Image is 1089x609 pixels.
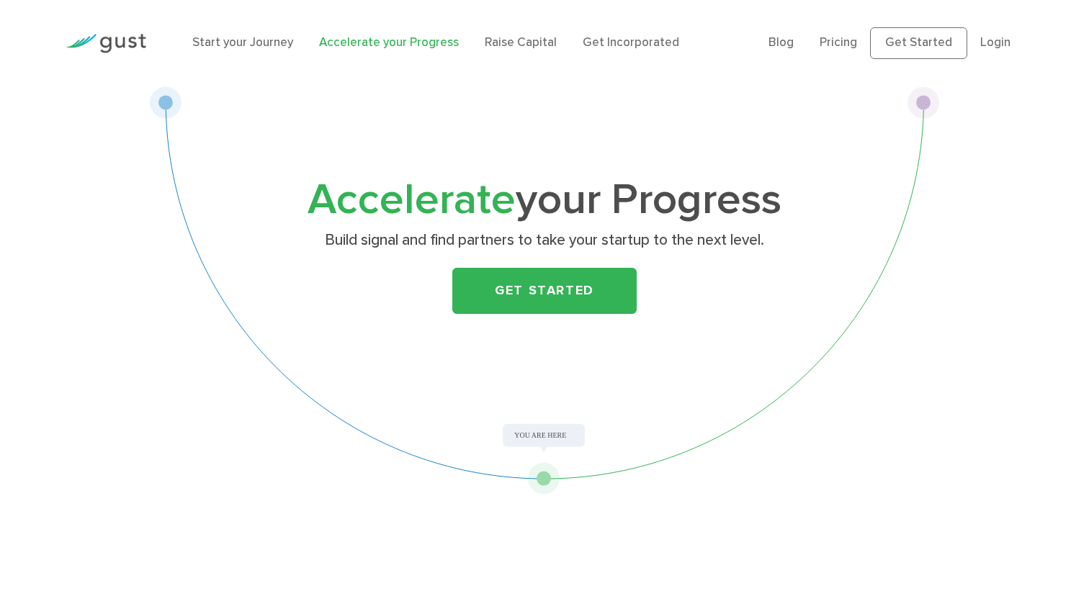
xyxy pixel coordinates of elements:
a: Login [980,35,1010,50]
p: Build signal and find partners to take your startup to the next level. [265,230,823,251]
a: Get Started [870,27,967,59]
span: Accelerate [308,174,516,225]
a: Start your Journey [192,35,293,50]
a: Get Started [452,268,637,314]
a: Raise Capital [485,35,557,50]
img: Gust Logo [66,34,146,53]
a: Pricing [820,35,857,50]
a: Get Incorporated [583,35,679,50]
a: Blog [768,35,794,50]
a: Accelerate your Progress [319,35,459,50]
h1: your Progress [260,181,829,220]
